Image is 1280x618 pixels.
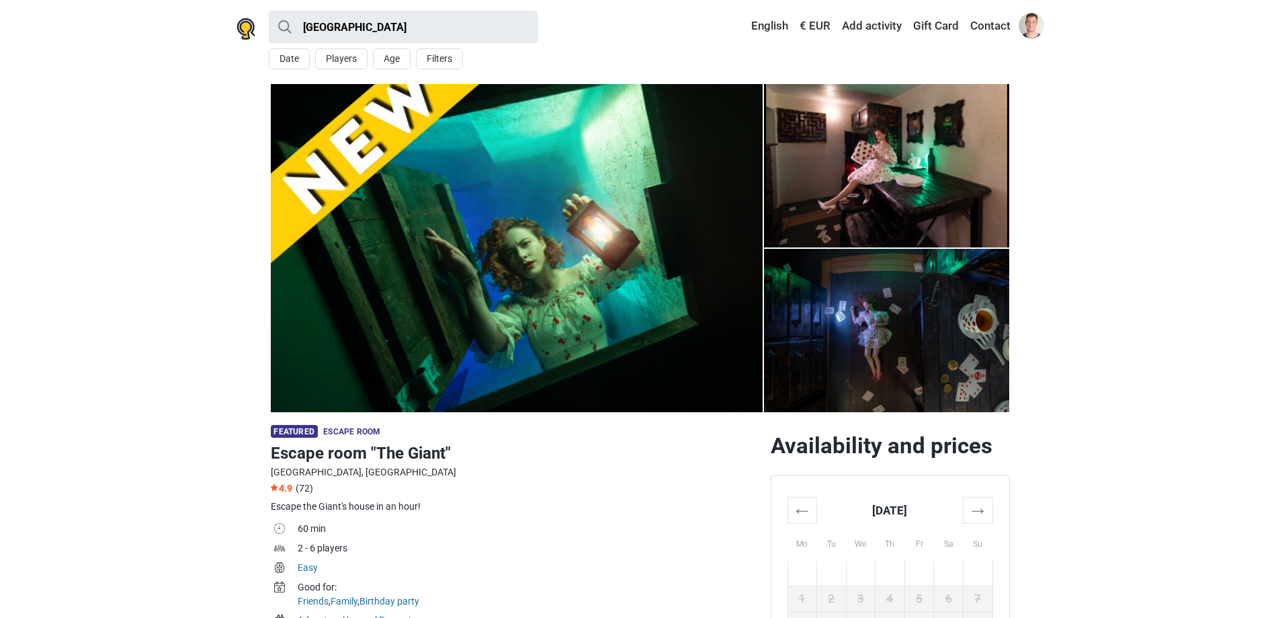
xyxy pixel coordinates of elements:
[269,48,310,69] button: Date
[271,465,760,479] div: [GEOGRAPHIC_DATA], [GEOGRAPHIC_DATA]
[323,427,380,436] span: Escape room
[934,524,964,561] th: Sa
[934,586,964,612] td: 6
[963,524,992,561] th: Su
[742,22,751,31] img: English
[271,425,318,438] span: Featured
[910,14,962,38] a: Gift Card
[271,484,278,491] img: Star
[237,18,255,40] img: Nowescape logo
[904,586,934,612] td: 5
[817,498,964,524] th: [DATE]
[963,498,992,524] th: →
[298,580,760,594] div: Good for:
[787,498,817,524] th: ←
[876,586,905,612] td: 4
[271,84,763,412] img: Escape room "The Giant" photo 13
[817,524,847,561] th: Tu
[298,596,329,607] a: Friends
[373,48,411,69] button: Age
[298,562,318,573] a: Easy
[771,432,1010,459] h2: Availability and prices
[331,596,357,607] a: Family
[359,596,419,607] a: Birthday party
[296,483,313,494] span: (72)
[967,14,1014,38] a: Contact
[271,500,760,514] div: Escape the Giant's house in an hour!
[269,11,538,43] input: try “London”
[298,540,760,559] td: 2 - 6 players
[315,48,368,69] button: Players
[298,579,760,612] td: , ,
[738,14,792,38] a: English
[846,524,876,561] th: We
[271,84,763,412] a: Escape room "The Giant" photo 12
[298,520,760,540] td: 60 min
[764,84,1010,247] img: Escape room "The Giant" photo 4
[764,249,1010,412] a: Escape room "The Giant" photo 4
[271,483,292,494] span: 4.9
[904,524,934,561] th: Fr
[846,586,876,612] td: 3
[787,586,817,612] td: 1
[796,14,834,38] a: € EUR
[839,14,905,38] a: Add activity
[271,441,760,465] h1: Escape room "The Giant"
[876,524,905,561] th: Th
[416,48,463,69] button: Filters
[963,586,992,612] td: 7
[787,524,817,561] th: Mo
[764,249,1010,412] img: Escape room "The Giant" photo 5
[764,84,1010,247] a: Escape room "The Giant" photo 3
[817,586,847,612] td: 2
